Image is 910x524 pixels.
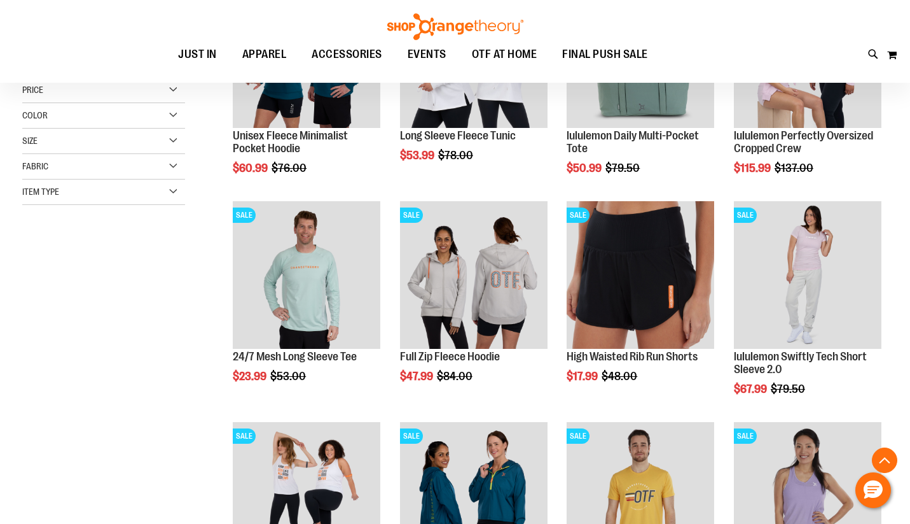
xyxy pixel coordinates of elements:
[855,472,891,508] button: Hello, have a question? Let’s chat.
[605,162,642,174] span: $79.50
[437,370,474,383] span: $84.00
[400,201,548,349] img: Main Image of 1457091
[734,162,773,174] span: $115.99
[408,40,446,69] span: EVENTS
[567,428,589,444] span: SALE
[178,40,217,69] span: JUST IN
[872,448,897,473] button: Back To Top
[395,40,459,69] a: EVENTS
[400,208,423,223] span: SALE
[22,110,48,120] span: Color
[734,201,881,351] a: lululemon Swiftly Tech Short Sleeve 2.0SALE
[602,370,639,383] span: $48.00
[22,187,59,197] span: Item Type
[567,201,714,351] a: High Waisted Rib Run ShortsSALE
[562,40,648,69] span: FINAL PUSH SALE
[734,428,757,444] span: SALE
[734,208,757,223] span: SALE
[567,350,698,363] a: High Waisted Rib Run Shorts
[771,383,807,395] span: $79.50
[394,195,554,415] div: product
[400,350,500,363] a: Full Zip Fleece Hoodie
[400,370,435,383] span: $47.99
[400,201,548,351] a: Main Image of 1457091SALE
[727,195,888,428] div: product
[233,162,270,174] span: $60.99
[233,370,268,383] span: $23.99
[22,85,43,95] span: Price
[438,149,475,162] span: $78.00
[459,40,550,69] a: OTF AT HOME
[567,201,714,349] img: High Waisted Rib Run Shorts
[472,40,537,69] span: OTF AT HOME
[22,136,38,146] span: Size
[242,40,287,69] span: APPAREL
[734,129,873,155] a: lululemon Perfectly Oversized Cropped Crew
[272,162,308,174] span: $76.00
[270,370,308,383] span: $53.00
[233,201,380,351] a: Main Image of 1457095SALE
[400,428,423,444] span: SALE
[734,350,867,376] a: lululemon Swiftly Tech Short Sleeve 2.0
[312,40,382,69] span: ACCESSORIES
[233,428,256,444] span: SALE
[734,383,769,395] span: $67.99
[775,162,815,174] span: $137.00
[226,195,387,415] div: product
[233,201,380,349] img: Main Image of 1457095
[734,201,881,349] img: lululemon Swiftly Tech Short Sleeve 2.0
[400,149,436,162] span: $53.99
[233,208,256,223] span: SALE
[233,350,357,363] a: 24/7 Mesh Long Sleeve Tee
[385,13,525,40] img: Shop Orangetheory
[549,40,661,69] a: FINAL PUSH SALE
[567,208,589,223] span: SALE
[165,40,230,69] a: JUST IN
[567,129,699,155] a: lululemon Daily Multi-Pocket Tote
[567,370,600,383] span: $17.99
[567,162,603,174] span: $50.99
[299,40,395,69] a: ACCESSORIES
[233,129,348,155] a: Unisex Fleece Minimalist Pocket Hoodie
[400,129,516,142] a: Long Sleeve Fleece Tunic
[560,195,720,415] div: product
[230,40,300,69] a: APPAREL
[22,161,48,171] span: Fabric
